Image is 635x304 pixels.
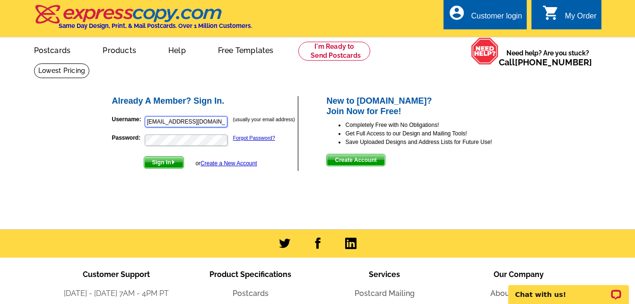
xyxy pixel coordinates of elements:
span: Customer Support [83,270,150,279]
span: Our Company [494,270,544,279]
a: Same Day Design, Print, & Mail Postcards. Over 1 Million Customers. [34,11,252,29]
div: Customer login [471,12,522,25]
a: Products [87,38,151,61]
a: Forgot Password? [233,135,275,141]
h4: Same Day Design, Print, & Mail Postcards. Over 1 Million Customers. [59,22,252,29]
label: Username: [112,115,144,124]
h2: New to [DOMAIN_NAME]? Join Now for Free! [326,96,524,116]
label: Password: [112,134,144,142]
span: Create Account [327,154,384,166]
a: Free Templates [203,38,289,61]
img: help [471,37,499,65]
li: Completely Free with No Obligations! [345,121,524,129]
small: (usually your email address) [233,116,295,122]
img: button-next-arrow-white.png [171,160,175,164]
span: Call [499,57,592,67]
a: Postcards [19,38,86,61]
a: Create a New Account [200,160,257,167]
div: My Order [565,12,597,25]
a: About the Team [490,289,547,298]
a: shopping_cart My Order [542,10,597,22]
a: Help [153,38,201,61]
a: Postcard Mailing [355,289,415,298]
span: Sign In [144,157,183,168]
li: Get Full Access to our Design and Mailing Tools! [345,129,524,138]
a: [PHONE_NUMBER] [515,57,592,67]
a: Postcards [233,289,269,298]
iframe: LiveChat chat widget [502,274,635,304]
button: Sign In [144,156,184,169]
span: Services [369,270,400,279]
span: Need help? Are you stuck? [499,48,597,67]
button: Create Account [326,154,385,166]
i: account_circle [448,4,465,21]
h2: Already A Member? Sign In. [112,96,298,107]
li: Save Uploaded Designs and Address Lists for Future Use! [345,138,524,146]
i: shopping_cart [542,4,559,21]
a: account_circle Customer login [448,10,522,22]
div: or [195,159,257,168]
li: [DATE] - [DATE] 7AM - 4PM PT [49,288,183,299]
span: Product Specifications [209,270,291,279]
